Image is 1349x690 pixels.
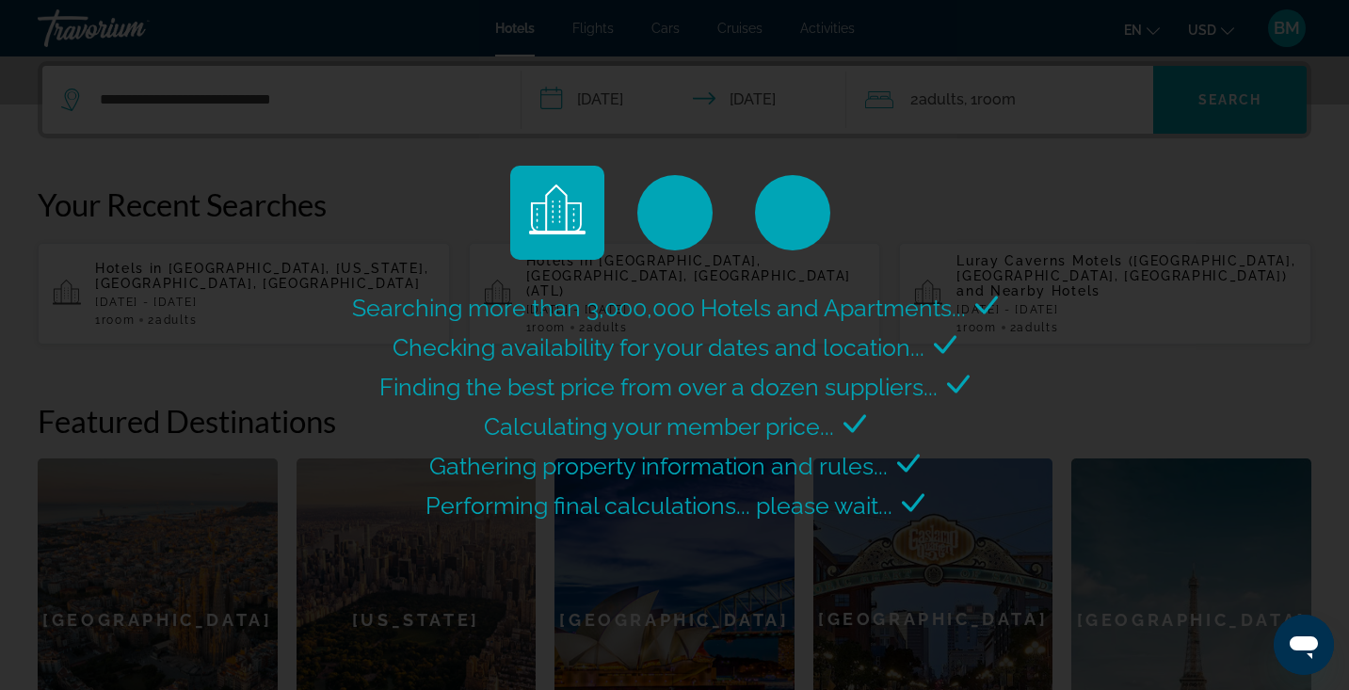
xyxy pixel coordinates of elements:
[1274,615,1334,675] iframe: Button to launch messaging window
[426,491,892,520] span: Performing final calculations... please wait...
[379,373,938,401] span: Finding the best price from over a dozen suppliers...
[393,333,924,361] span: Checking availability for your dates and location...
[484,412,834,441] span: Calculating your member price...
[352,294,966,322] span: Searching more than 3,000,000 Hotels and Apartments...
[429,452,888,480] span: Gathering property information and rules...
